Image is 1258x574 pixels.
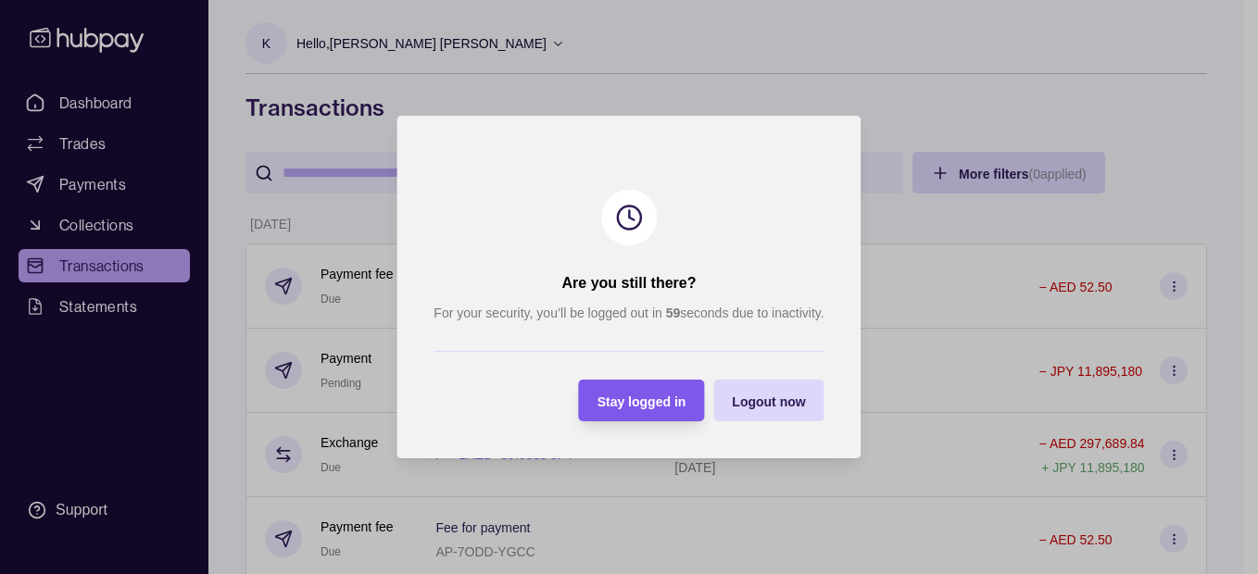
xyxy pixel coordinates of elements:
span: Stay logged in [598,394,686,409]
strong: 59 [666,306,681,320]
button: Stay logged in [579,380,705,421]
h2: Are you still there? [562,273,697,293]
p: For your security, you’ll be logged out in seconds due to inactivity. [434,303,824,323]
span: Logout now [732,394,805,409]
button: Logout now [713,380,824,421]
